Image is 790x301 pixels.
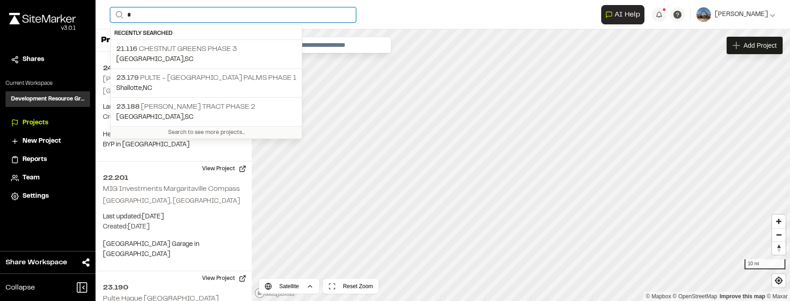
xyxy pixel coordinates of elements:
[111,40,302,68] a: 21.116 Chestnut Greens Phase 3[GEOGRAPHIC_DATA],SC
[11,155,85,165] a: Reports
[116,44,296,55] p: Chestnut Greens Phase 3
[745,259,785,269] div: 10 mi
[111,68,302,97] a: 23.179 Pulte - [GEOGRAPHIC_DATA] Palms Phase 1Shallotte,NC
[673,293,717,300] a: OpenStreetMap
[103,130,244,150] p: Healthcare Facility @ [GEOGRAPHIC_DATA] BYP in [GEOGRAPHIC_DATA]
[111,97,302,126] a: 23.188 [PERSON_NAME] Tract Phase 2[GEOGRAPHIC_DATA],SC
[103,186,240,192] h2: MIG Investments Margaritaville Compass
[744,41,777,50] span: Add Project
[11,191,85,201] a: Settings
[103,102,244,112] p: Last updated: [DATE]
[197,162,252,176] button: View Project
[11,173,85,183] a: Team
[116,104,140,110] span: 23.188
[116,72,296,84] p: Pulte - [GEOGRAPHIC_DATA] Palms Phase 1
[323,279,378,294] button: Reset Zoom
[197,271,252,286] button: View Project
[103,76,185,83] h2: [PERSON_NAME] Health
[772,215,785,228] button: Zoom in
[116,112,296,123] p: [GEOGRAPHIC_DATA] , SC
[696,7,711,22] img: User
[116,46,137,52] span: 21.116
[601,5,648,24] div: Open AI Assistant
[23,173,39,183] span: Team
[103,173,244,184] h2: 22.201
[116,84,296,94] p: Shallotte , NC
[103,196,244,206] p: [GEOGRAPHIC_DATA], [GEOGRAPHIC_DATA]
[11,118,85,128] a: Projects
[254,288,295,298] a: Mapbox logo
[259,279,319,294] button: Satellite
[101,34,135,47] p: Projects
[772,228,785,241] button: Zoom out
[9,13,76,24] img: rebrand.png
[116,55,296,65] p: [GEOGRAPHIC_DATA] , SC
[11,95,85,103] h3: Development Resource Group
[6,257,67,268] span: Share Workspace
[111,126,302,139] div: Search to see more projects...
[23,191,49,201] span: Settings
[116,101,296,112] p: [PERSON_NAME] Tract Phase 2
[772,229,785,241] span: Zoom out
[767,293,788,300] a: Maxar
[116,75,139,81] span: 23.179
[11,136,85,146] a: New Project
[696,7,775,22] button: [PERSON_NAME]
[103,240,244,260] p: [GEOGRAPHIC_DATA] Garage in [GEOGRAPHIC_DATA]
[715,10,768,20] span: [PERSON_NAME]
[23,55,44,65] span: Shares
[772,241,785,255] button: Reset bearing to north
[720,293,765,300] a: Map feedback
[646,293,671,300] a: Mapbox
[103,63,244,74] h2: 24.153
[9,24,76,33] div: Oh geez...please don't...
[11,55,85,65] a: Shares
[103,212,244,222] p: Last updated: [DATE]
[23,118,48,128] span: Projects
[772,274,785,287] button: Find my location
[6,79,90,88] p: Current Workspace
[103,282,244,293] h2: 23.190
[103,112,244,123] p: Created: [DATE]
[615,9,640,20] span: AI Help
[103,87,244,97] p: [GEOGRAPHIC_DATA], [GEOGRAPHIC_DATA]
[6,282,35,293] span: Collapse
[110,7,127,22] button: Search
[23,155,47,165] span: Reports
[23,136,61,146] span: New Project
[103,222,244,232] p: Created: [DATE]
[111,28,302,40] div: Recently Searched
[601,5,644,24] button: Open AI Assistant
